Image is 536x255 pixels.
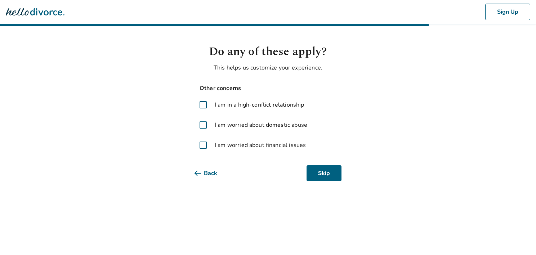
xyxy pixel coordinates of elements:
span: I am worried about financial issues [215,141,306,149]
iframe: Chat Widget [500,220,536,255]
span: I am in a high-conflict relationship [215,100,304,109]
h1: Do any of these apply? [195,43,341,61]
button: Back [195,165,229,181]
button: Skip [307,165,341,181]
span: I am worried about domestic abuse [215,121,307,129]
span: Other concerns [195,84,341,93]
p: This helps us customize your experience. [195,63,341,72]
button: Sign Up [485,4,530,20]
